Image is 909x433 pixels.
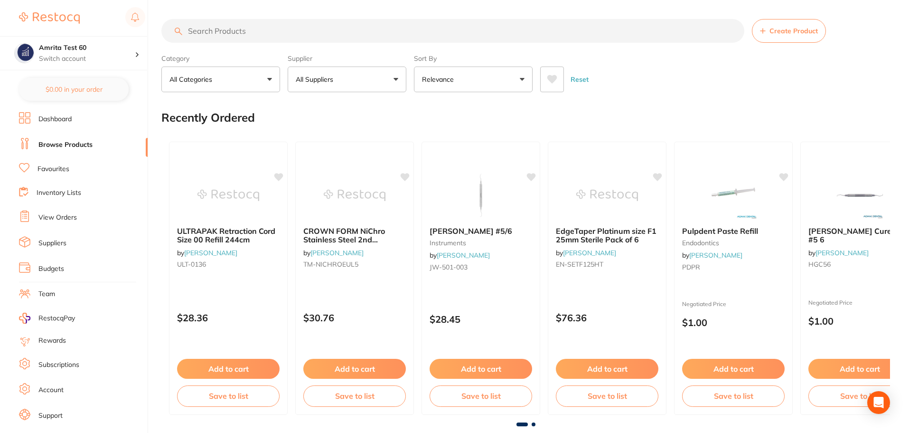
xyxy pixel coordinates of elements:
a: Rewards [38,336,66,346]
p: Relevance [422,75,458,84]
button: Add to cart [430,359,532,379]
p: All Categories [169,75,216,84]
p: $28.36 [177,312,280,323]
img: Restocq Logo [19,12,80,24]
img: ULTRAPAK Retraction Cord Size 00 Refill 244cm [197,172,259,219]
span: by [177,249,237,257]
button: All Categories [161,67,280,92]
small: PDPR [682,263,785,271]
img: CURETTE Gracey #5/6 [450,172,512,219]
span: by [430,251,490,260]
small: Negotiated Price [682,301,785,308]
p: $28.45 [430,314,532,325]
span: by [682,251,742,260]
button: Save to list [430,385,532,406]
button: Reset [568,67,591,92]
img: EdgeTaper Platinum size F1 25mm Sterile Pack of 6 [576,172,638,219]
small: TM-NICHROEUL5 [303,260,406,268]
label: Category [161,54,280,63]
a: Restocq Logo [19,7,80,29]
b: CURETTE Gracey #5/6 [430,227,532,235]
img: Hanson Gracey Curette #5 6 [829,172,890,219]
span: by [556,249,616,257]
div: Open Intercom Messenger [867,391,890,414]
a: Inventory Lists [37,188,81,198]
b: CROWN FORM NiChro Stainless Steel 2nd Molar EUL5 Pk of 2 [303,227,406,244]
span: Create Product [769,27,818,35]
label: Supplier [288,54,406,63]
a: Team [38,289,55,299]
button: Save to list [177,385,280,406]
a: Support [38,411,63,421]
a: View Orders [38,213,77,222]
button: Add to cart [177,359,280,379]
button: Add to cart [556,359,658,379]
button: Create Product [752,19,826,43]
small: EN-SETF125HT [556,260,658,268]
b: Pulpdent Paste Refill [682,227,785,235]
a: [PERSON_NAME] [184,249,237,257]
p: Switch account [39,54,135,64]
small: instruments [430,239,532,247]
a: Dashboard [38,115,72,124]
span: RestocqPay [38,314,75,323]
button: Save to list [682,385,785,406]
button: Add to cart [682,359,785,379]
a: Suppliers [38,239,66,248]
b: ULTRAPAK Retraction Cord Size 00 Refill 244cm [177,227,280,244]
img: Amrita Test 60 [15,44,34,63]
b: EdgeTaper Platinum size F1 25mm Sterile Pack of 6 [556,227,658,244]
button: Save to list [556,385,658,406]
img: CROWN FORM NiChro Stainless Steel 2nd Molar EUL5 Pk of 2 [324,172,385,219]
small: ULT-0136 [177,260,280,268]
a: [PERSON_NAME] [437,251,490,260]
button: All Suppliers [288,67,406,92]
h2: Recently Ordered [161,111,255,125]
a: [PERSON_NAME] [310,249,364,257]
a: Favourites [37,164,69,174]
button: Add to cart [303,359,406,379]
a: RestocqPay [19,313,75,324]
p: All Suppliers [296,75,337,84]
button: $0.00 in your order [19,78,129,101]
h4: Amrita Test 60 [39,43,135,53]
img: RestocqPay [19,313,30,324]
a: [PERSON_NAME] [563,249,616,257]
a: Budgets [38,264,64,274]
p: $1.00 [682,317,785,328]
input: Search Products [161,19,744,43]
span: by [808,249,869,257]
label: Sort By [414,54,533,63]
a: [PERSON_NAME] [815,249,869,257]
a: Browse Products [38,140,93,150]
a: Account [38,385,64,395]
span: by [303,249,364,257]
button: Relevance [414,67,533,92]
a: Subscriptions [38,360,79,370]
button: Save to list [303,385,406,406]
small: JW-501-003 [430,263,532,271]
p: $30.76 [303,312,406,323]
a: [PERSON_NAME] [689,251,742,260]
p: $76.36 [556,312,658,323]
img: Pulpdent Paste Refill [703,172,764,219]
small: endodontics [682,239,785,247]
